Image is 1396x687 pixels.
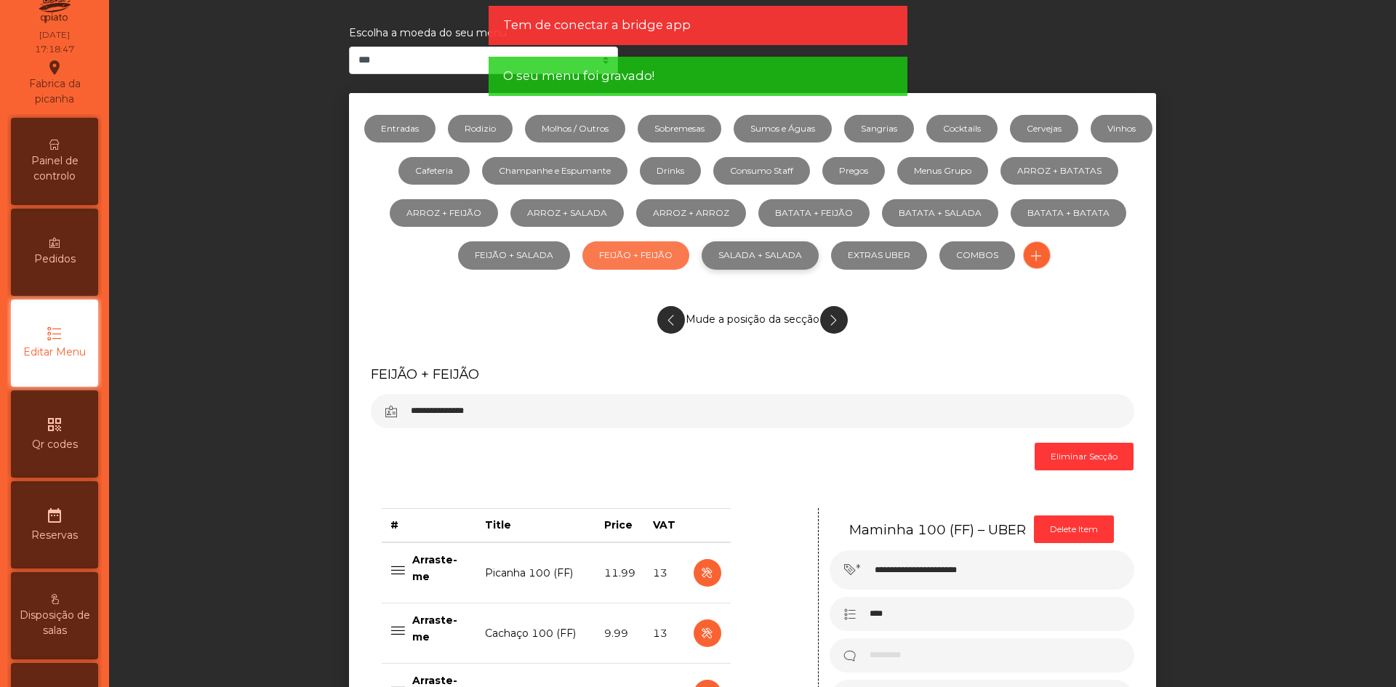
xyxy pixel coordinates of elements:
[364,115,436,142] a: Entradas
[595,542,644,603] td: 11.99
[510,199,624,227] a: ARROZ + SALADA
[644,509,684,543] th: VAT
[525,115,625,142] a: Molhos / Outros
[822,157,885,185] a: Pregos
[32,437,78,452] span: Qr codes
[46,507,63,524] i: date_range
[46,59,63,76] i: location_on
[15,153,95,184] span: Painel de controlo
[371,299,1134,341] div: Mude a posição da secção
[412,552,468,584] p: Arraste-me
[448,115,513,142] a: Rodizio
[476,603,595,664] td: Cachaço 100 (FF)
[23,345,86,360] span: Editar Menu
[1091,115,1152,142] a: Vinhos
[371,365,1134,383] h5: FEIJÃO + FEIJÃO
[702,241,819,269] a: SALADA + SALADA
[844,115,914,142] a: Sangrias
[926,115,998,142] a: Cocktails
[713,157,810,185] a: Consumo Staff
[476,542,595,603] td: Picanha 100 (FF)
[849,521,1026,539] h5: Maminha 100 (FF) – UBER
[1034,515,1114,543] button: Delete Item
[31,528,78,543] span: Reservas
[503,16,691,34] span: Tem de conectar a bridge app
[35,43,74,56] div: 17:18:47
[15,608,95,638] span: Disposição de salas
[734,115,832,142] a: Sumos e Águas
[897,157,988,185] a: Menus Grupo
[644,603,684,664] td: 13
[476,509,595,543] th: Title
[412,612,468,645] p: Arraste-me
[638,115,721,142] a: Sobremesas
[640,157,701,185] a: Drinks
[595,509,644,543] th: Price
[398,157,470,185] a: Cafeteria
[349,25,507,41] label: Escolha a moeda do seu menu
[582,241,689,269] a: FEIJÃO + FEIJÃO
[34,252,76,267] span: Pedidos
[882,199,998,227] a: BATATA + SALADA
[636,199,746,227] a: ARROZ + ARROZ
[1035,443,1134,470] button: Eliminar Secção
[390,199,498,227] a: ARROZ + FEIJÃO
[458,241,570,269] a: FEIJÃO + SALADA
[644,542,684,603] td: 13
[758,199,870,227] a: BATATA + FEIJÃO
[831,241,927,269] a: EXTRAS UBER
[595,603,644,664] td: 9.99
[1011,199,1126,227] a: BATATA + BATATA
[503,67,654,85] span: O seu menu foi gravado!
[482,157,627,185] a: Champanhe e Espumante
[12,59,97,107] div: Fabrica da picanha
[39,28,70,41] div: [DATE]
[382,509,476,543] th: #
[939,241,1015,269] a: COMBOS
[46,416,63,433] i: qr_code
[1000,157,1118,185] a: ARROZ + BATATAS
[1010,115,1078,142] a: Cervejas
